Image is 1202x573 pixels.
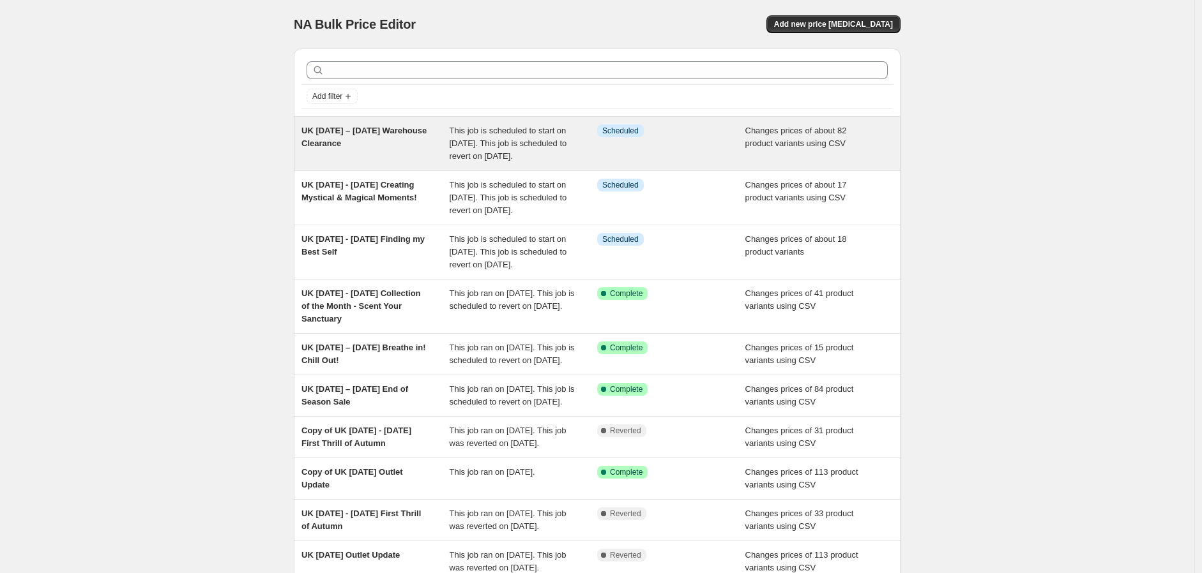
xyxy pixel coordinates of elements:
span: UK [DATE] – [DATE] Warehouse Clearance [301,126,427,148]
span: This job ran on [DATE]. This job is scheduled to revert on [DATE]. [450,343,575,365]
button: Add new price [MEDICAL_DATA] [766,15,901,33]
span: This job ran on [DATE]. This job is scheduled to revert on [DATE]. [450,288,575,311]
span: This job ran on [DATE]. [450,467,535,477]
span: UK [DATE] – [DATE] Breathe in! Chill Out! [301,343,426,365]
span: UK [DATE] - [DATE] Finding my Best Self [301,234,425,257]
span: Reverted [610,509,641,519]
span: Changes prices of 84 product variants using CSV [745,384,854,406]
span: Add new price [MEDICAL_DATA] [774,19,893,29]
span: UK [DATE] - [DATE] First Thrill of Autumn [301,509,421,531]
span: Scheduled [602,234,639,244]
span: This job ran on [DATE]. This job was reverted on [DATE]. [450,509,567,531]
span: Scheduled [602,126,639,136]
span: Copy of UK [DATE] - [DATE] First Thrill of Autumn [301,426,411,448]
span: Changes prices of 15 product variants using CSV [745,343,854,365]
span: This job ran on [DATE]. This job was reverted on [DATE]. [450,426,567,448]
span: Changes prices of 33 product variants using CSV [745,509,854,531]
span: UK [DATE] - [DATE] Collection of the Month - Scent Your Sanctuary [301,288,421,324]
span: Changes prices of 113 product variants using CSV [745,550,858,572]
span: This job ran on [DATE]. This job is scheduled to revert on [DATE]. [450,384,575,406]
span: Add filter [312,91,342,101]
span: Changes prices of 31 product variants using CSV [745,426,854,448]
span: Reverted [610,550,641,560]
span: Changes prices of about 18 product variants [745,234,847,257]
span: This job ran on [DATE]. This job was reverted on [DATE]. [450,550,567,572]
span: UK [DATE] Outlet Update [301,550,400,560]
span: NA Bulk Price Editor [294,17,416,31]
span: This job is scheduled to start on [DATE]. This job is scheduled to revert on [DATE]. [450,180,567,215]
span: Complete [610,467,643,477]
span: This job is scheduled to start on [DATE]. This job is scheduled to revert on [DATE]. [450,234,567,269]
span: Changes prices of about 82 product variants using CSV [745,126,847,148]
span: Complete [610,384,643,394]
span: UK [DATE] - [DATE] Creating Mystical & Magical Moments! [301,180,417,202]
span: Changes prices of 41 product variants using CSV [745,288,854,311]
span: Reverted [610,426,641,436]
button: Add filter [307,89,358,104]
span: Scheduled [602,180,639,190]
span: Changes prices of about 17 product variants using CSV [745,180,847,202]
span: This job is scheduled to start on [DATE]. This job is scheduled to revert on [DATE]. [450,126,567,161]
span: UK [DATE] – [DATE] End of Season Sale [301,384,408,406]
span: Complete [610,343,643,353]
span: Complete [610,288,643,299]
span: Changes prices of 113 product variants using CSV [745,467,858,489]
span: Copy of UK [DATE] Outlet Update [301,467,403,489]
